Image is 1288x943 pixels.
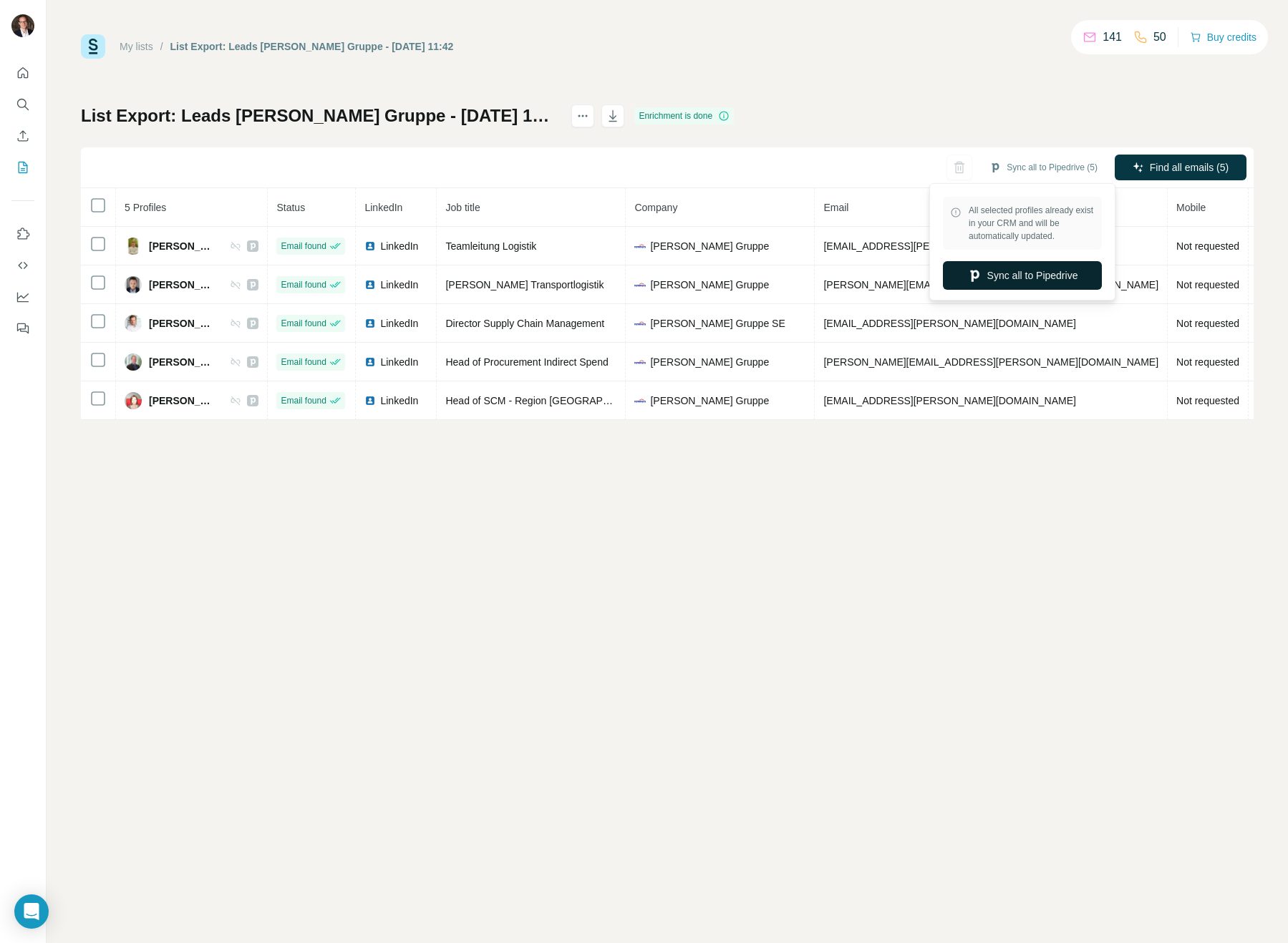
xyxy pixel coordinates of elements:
span: [PERSON_NAME] [149,239,216,253]
span: Email found [281,356,326,368]
span: [PERSON_NAME] [149,355,216,369]
a: My lists [120,41,153,52]
img: LinkedIn logo [364,395,376,406]
div: List Export: Leads [PERSON_NAME] Gruppe - [DATE] 11:42 [170,39,454,54]
span: Find all emails (5) [1150,160,1229,175]
span: [PERSON_NAME] Gruppe [650,239,769,253]
img: Avatar [125,238,142,255]
span: Not requested [1176,318,1239,329]
button: Search [11,92,34,117]
button: Sync all to Pipedrive [943,261,1102,290]
span: [PERSON_NAME] [149,316,216,331]
span: [PERSON_NAME] Gruppe [650,355,769,369]
span: LinkedIn [380,355,418,369]
button: Enrich CSV [11,123,34,149]
img: Avatar [125,276,142,293]
span: Director Supply Chain Management [445,318,604,329]
button: Dashboard [11,284,34,310]
span: Teamleitung Logistik [445,240,536,252]
span: Mobile [1176,202,1206,213]
h1: List Export: Leads [PERSON_NAME] Gruppe - [DATE] 11:42 [81,104,558,127]
span: Job title [445,202,480,213]
img: LinkedIn logo [364,279,376,290]
span: Not requested [1176,279,1239,290]
img: Surfe Logo [81,34,105,59]
img: LinkedIn logo [364,318,376,329]
span: [PERSON_NAME] Gruppe [650,278,769,292]
span: Email found [281,278,326,291]
div: Enrichment is done [634,107,734,124]
span: Not requested [1176,356,1239,368]
img: LinkedIn logo [364,356,376,368]
span: [PERSON_NAME][EMAIL_ADDRESS][PERSON_NAME][DOMAIN_NAME] [823,356,1158,368]
button: Find all emails (5) [1115,155,1246,180]
span: [PERSON_NAME] Transportlogistik [445,279,604,290]
button: actions [571,104,594,127]
img: Avatar [11,14,34,37]
span: Email found [281,240,326,253]
span: LinkedIn [380,278,418,292]
li: / [160,39,163,54]
span: Not requested [1176,395,1239,406]
span: [PERSON_NAME] [149,278,216,292]
button: Quick start [11,60,34,86]
span: 5 Profiles [125,202,166,213]
img: company-logo [634,279,646,290]
span: Not requested [1176,240,1239,252]
span: [PERSON_NAME] Gruppe [650,394,769,408]
button: Feedback [11,316,34,341]
span: [EMAIL_ADDRESS][PERSON_NAME][DOMAIN_NAME] [823,395,1075,406]
span: [EMAIL_ADDRESS][PERSON_NAME][DOMAIN_NAME] [823,318,1075,329]
span: Email [823,202,848,213]
span: All selected profiles already exist in your CRM and will be automatically updated. [969,204,1095,243]
img: company-logo [634,356,646,368]
span: Email found [281,394,326,407]
span: Email found [281,317,326,330]
img: LinkedIn logo [364,240,376,252]
span: [EMAIL_ADDRESS][PERSON_NAME][DOMAIN_NAME] [823,240,1075,252]
span: Head of Procurement Indirect Spend [445,356,608,368]
button: Sync all to Pipedrive (5) [979,157,1108,178]
p: 50 [1153,29,1166,46]
img: Avatar [125,392,142,409]
span: Company [634,202,677,213]
span: LinkedIn [380,316,418,331]
span: [PERSON_NAME][EMAIL_ADDRESS][PERSON_NAME][DOMAIN_NAME] [823,279,1158,290]
button: Buy credits [1190,27,1256,47]
img: Avatar [125,353,142,371]
img: company-logo [634,395,646,406]
img: company-logo [634,240,646,252]
span: LinkedIn [380,239,418,253]
div: Open Intercom Messenger [14,894,49,929]
span: Status [276,202,305,213]
p: 141 [1103,29,1122,46]
span: LinkedIn [380,394,418,408]
span: Head of SCM - Region [GEOGRAPHIC_DATA] West (CZ&SK) [445,395,722,406]
img: company-logo [634,318,646,329]
span: [PERSON_NAME] [149,394,216,408]
button: Use Surfe on LinkedIn [11,221,34,247]
button: My lists [11,155,34,180]
img: Avatar [125,315,142,332]
span: [PERSON_NAME] Gruppe SE [650,316,785,331]
button: Use Surfe API [11,253,34,278]
span: LinkedIn [364,202,402,213]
